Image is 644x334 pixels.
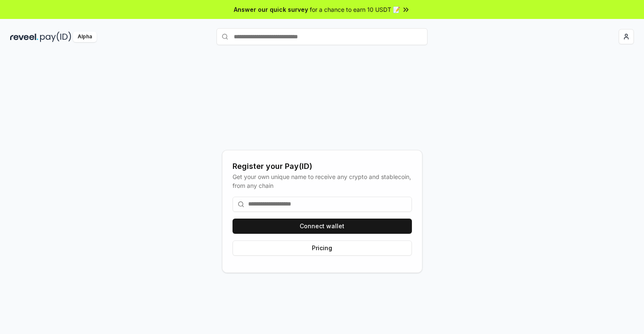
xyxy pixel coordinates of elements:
div: Alpha [73,32,97,42]
img: pay_id [40,32,71,42]
button: Pricing [233,240,412,256]
div: Register your Pay(ID) [233,160,412,172]
span: for a chance to earn 10 USDT 📝 [310,5,400,14]
span: Answer our quick survey [234,5,308,14]
img: reveel_dark [10,32,38,42]
button: Connect wallet [233,219,412,234]
div: Get your own unique name to receive any crypto and stablecoin, from any chain [233,172,412,190]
